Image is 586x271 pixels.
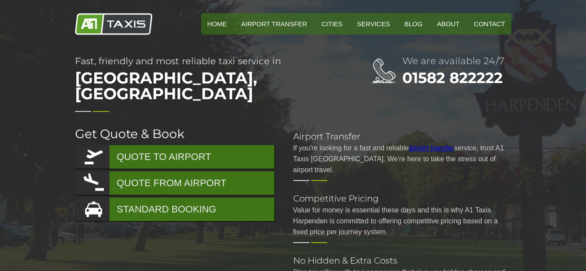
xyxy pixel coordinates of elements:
h2: Get Quote & Book [75,128,276,140]
a: HOME [201,13,233,35]
a: 01582 822222 [402,69,503,87]
a: Cities [315,13,349,35]
span: [GEOGRAPHIC_DATA], [GEOGRAPHIC_DATA] [75,66,337,106]
p: Value for money is essential these days and this is why A1 Taxis Harpenden is committed to offeri... [293,205,511,237]
a: QUOTE TO AIRPORT [75,145,274,169]
h2: Airport Transfer [293,132,511,141]
p: If you're looking for a fast and reliable service, trust A1 Taxis [GEOGRAPHIC_DATA]. We're here t... [293,142,511,175]
h2: Competitive Pricing [293,194,511,203]
h1: Fast, friendly and most reliable taxi service in [75,56,337,106]
h2: We are available 24/7 [402,56,511,66]
a: STANDARD BOOKING [75,198,274,221]
a: Services [351,13,396,35]
a: Contact [468,13,511,35]
img: A1 Taxis [75,13,152,35]
a: Airport Transfer [235,13,313,35]
a: airport transfer [409,144,454,152]
a: QUOTE FROM AIRPORT [75,171,274,195]
h2: No Hidden & Extra Costs [293,256,511,265]
a: Blog [398,13,429,35]
a: About [431,13,466,35]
